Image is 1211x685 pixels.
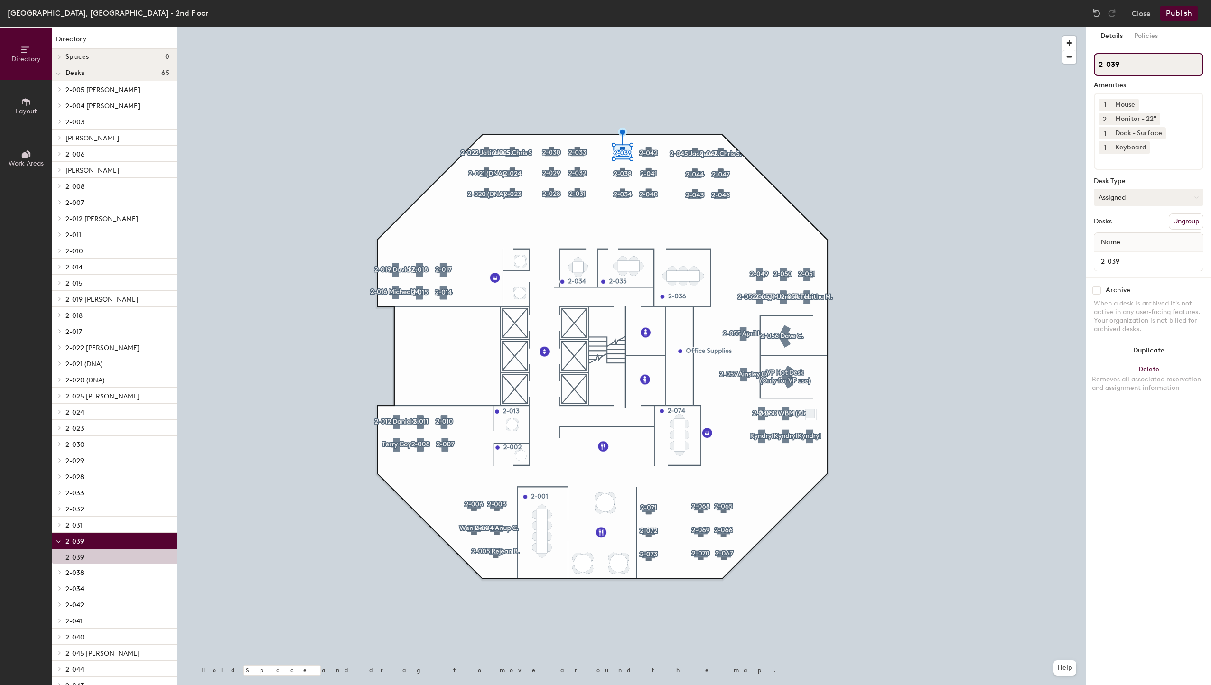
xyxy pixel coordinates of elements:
[161,69,169,77] span: 65
[1086,360,1211,402] button: DeleteRemoves all associated reservation and assignment information
[65,183,84,191] span: 2-008
[65,601,84,609] span: 2-042
[1111,141,1150,154] div: Keyboard
[65,537,84,546] span: 2-039
[1099,127,1111,139] button: 1
[65,53,89,61] span: Spaces
[65,150,84,158] span: 2-006
[1104,129,1106,139] span: 1
[52,34,177,49] h1: Directory
[1111,113,1160,125] div: Monitor - 22"
[1094,218,1112,225] div: Desks
[65,279,83,287] span: 2-015
[65,521,83,529] span: 2-031
[65,473,84,481] span: 2-028
[165,53,169,61] span: 0
[1103,114,1107,124] span: 2
[65,199,84,207] span: 2-007
[65,296,138,304] span: 2-019 [PERSON_NAME]
[1111,99,1139,111] div: Mouse
[65,425,84,433] span: 2-023
[1128,27,1164,46] button: Policies
[65,441,84,449] span: 2-030
[65,569,84,577] span: 2-038
[65,666,84,674] span: 2-044
[65,392,140,400] span: 2-025 [PERSON_NAME]
[65,118,84,126] span: 2-003
[9,159,44,167] span: Work Areas
[8,7,208,19] div: [GEOGRAPHIC_DATA], [GEOGRAPHIC_DATA] - 2nd Floor
[1094,82,1203,89] div: Amenities
[1107,9,1117,18] img: Redo
[1096,234,1125,251] span: Name
[65,376,104,384] span: 2-020 (DNA)
[65,408,84,417] span: 2-024
[65,134,119,142] span: [PERSON_NAME]
[1094,177,1203,185] div: Desk Type
[65,649,140,657] span: 2-045 [PERSON_NAME]
[65,69,84,77] span: Desks
[65,167,119,175] span: [PERSON_NAME]
[1169,213,1203,230] button: Ungroup
[65,328,82,336] span: 2-017
[65,360,102,368] span: 2-021 (DNA)
[65,551,84,562] p: 2-039
[1099,113,1111,125] button: 2
[65,489,84,497] span: 2-033
[16,107,37,115] span: Layout
[65,263,83,271] span: 2-014
[1160,6,1198,21] button: Publish
[1094,299,1203,333] div: When a desk is archived it's not active in any user-facing features. Your organization is not bil...
[1099,141,1111,154] button: 1
[65,344,140,352] span: 2-022 [PERSON_NAME]
[65,633,84,641] span: 2-040
[1092,9,1101,18] img: Undo
[65,617,83,625] span: 2-041
[1111,127,1166,139] div: Dock - Surface
[65,231,81,239] span: 2-011
[65,585,84,593] span: 2-034
[65,102,140,110] span: 2-004 [PERSON_NAME]
[1053,660,1076,676] button: Help
[11,55,41,63] span: Directory
[1095,27,1128,46] button: Details
[65,312,83,320] span: 2-018
[1092,375,1205,392] div: Removes all associated reservation and assignment information
[1086,341,1211,360] button: Duplicate
[1094,189,1203,206] button: Assigned
[1106,287,1130,294] div: Archive
[1099,99,1111,111] button: 1
[1132,6,1151,21] button: Close
[65,247,83,255] span: 2-010
[65,86,140,94] span: 2-005 [PERSON_NAME]
[65,505,84,513] span: 2-032
[65,215,138,223] span: 2-012 [PERSON_NAME]
[1104,143,1106,153] span: 1
[1096,255,1201,268] input: Unnamed desk
[65,457,84,465] span: 2-029
[1104,100,1106,110] span: 1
